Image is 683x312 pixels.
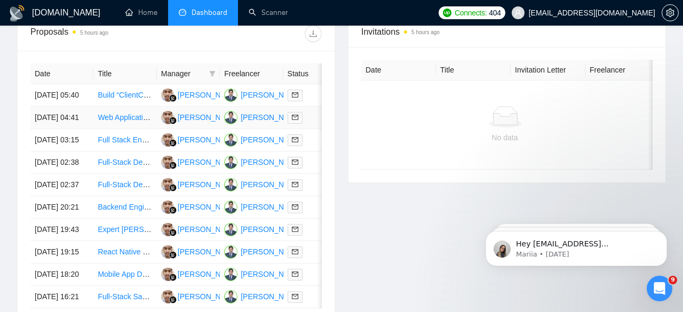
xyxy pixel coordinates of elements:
[241,268,366,280] div: [PERSON_NAME] [PERSON_NAME]
[98,180,346,189] a: Full-Stack Developer for Multi-Role Educational Learning Platform (Next.js)
[30,263,93,286] td: [DATE] 18:20
[161,202,239,211] a: AI[PERSON_NAME]
[178,246,239,258] div: [PERSON_NAME]
[30,241,93,263] td: [DATE] 19:15
[192,8,227,17] span: Dashboard
[98,113,257,122] a: Web Application Development from Excel Model
[662,9,679,17] a: setting
[30,219,93,241] td: [DATE] 19:43
[98,247,269,256] a: React Native Frontend Developer for a Chatbot App
[161,133,174,147] img: AI
[305,29,321,38] span: download
[224,225,366,233] a: MA[PERSON_NAME] [PERSON_NAME]
[370,132,640,143] div: No data
[30,129,93,151] td: [DATE] 03:15
[647,276,672,301] iframe: Intercom live chat
[224,290,237,303] img: MA
[169,206,177,214] img: gigradar-bm.png
[224,201,237,214] img: MA
[161,268,174,281] img: AI
[161,178,174,191] img: AI
[169,296,177,303] img: gigradar-bm.png
[224,180,366,188] a: MA[PERSON_NAME] [PERSON_NAME]
[178,111,239,123] div: [PERSON_NAME]
[93,174,156,196] td: Full-Stack Developer for Multi-Role Educational Learning Platform (Next.js)
[93,63,156,84] th: Title
[98,158,359,166] a: Full-Stack Developer for Custom Memorial Website (Next.js, Supabase, Stripe)
[93,241,156,263] td: React Native Frontend Developer for a Chatbot App
[161,113,239,121] a: AI[PERSON_NAME]
[98,225,344,234] a: Expert [PERSON_NAME] Animator for 2D Mascot (App Animation Project)
[161,269,239,278] a: AI[PERSON_NAME]
[9,5,26,22] img: logo
[288,68,331,79] span: Status
[224,89,237,102] img: MA
[30,174,93,196] td: [DATE] 02:37
[30,151,93,174] td: [DATE] 02:38
[30,107,93,129] td: [DATE] 04:41
[224,223,237,236] img: MA
[161,89,174,102] img: AI
[93,129,156,151] td: Full Stack Engineer (Next.js + Node, Python, Flask, PostgreSQL) for Fluid, Ongoing Work
[93,84,156,107] td: Build “ClientConnect” – A Next.js CRM Dashboard for Freelancers and Agencies
[161,90,239,99] a: AI[PERSON_NAME]
[46,31,184,188] span: Hey [EMAIL_ADDRESS][DOMAIN_NAME], Looks like your Upwork agency 3Brain Technolabs Private Limited...
[80,30,108,36] time: 5 hours ago
[178,291,239,302] div: [PERSON_NAME]
[161,68,205,79] span: Manager
[93,286,156,308] td: Full-Stack SaaS Developer Needed for LegalTech Docketing System (React + Node.js or Django)
[511,60,585,81] th: Invitation Letter
[361,60,436,81] th: Date
[178,179,239,190] div: [PERSON_NAME]
[241,89,366,101] div: [PERSON_NAME] [PERSON_NAME]
[292,271,298,277] span: mail
[157,63,220,84] th: Manager
[249,8,288,17] a: searchScanner
[161,201,174,214] img: AI
[161,247,239,255] a: AI[PERSON_NAME]
[98,270,269,278] a: Mobile App Development with REST API Integration
[241,179,366,190] div: [PERSON_NAME] [PERSON_NAME]
[169,274,177,281] img: gigradar-bm.png
[98,91,362,99] a: Build “ClientConnect” – A Next.js CRM Dashboard for Freelancers and Agencies
[98,135,394,144] a: Full Stack Engineer (Next.js + Node, Python, Flask, PostgreSQL) for Fluid, Ongoing Work
[241,201,366,213] div: [PERSON_NAME] [PERSON_NAME]
[489,7,501,19] span: 404
[224,245,237,259] img: MA
[224,156,237,169] img: MA
[669,276,677,284] span: 9
[224,135,366,143] a: MA[PERSON_NAME] [PERSON_NAME]
[125,8,157,17] a: homeHome
[178,89,239,101] div: [PERSON_NAME]
[292,204,298,210] span: mail
[292,293,298,300] span: mail
[470,209,683,283] iframe: Intercom notifications message
[93,151,156,174] td: Full-Stack Developer for Custom Memorial Website (Next.js, Supabase, Stripe)
[292,249,298,255] span: mail
[93,219,156,241] td: Expert Lottie Animator for 2D Mascot (App Animation Project)
[161,223,174,236] img: AI
[292,92,298,98] span: mail
[161,245,174,259] img: AI
[161,180,239,188] a: AI[PERSON_NAME]
[178,223,239,235] div: [PERSON_NAME]
[514,9,522,17] span: user
[30,63,93,84] th: Date
[455,7,487,19] span: Connects:
[46,41,184,51] p: Message from Mariia, sent 4w ago
[161,157,239,166] a: AI[PERSON_NAME]
[305,25,322,42] button: download
[93,196,156,219] td: Backend Engineer – Node.js + Supabase + Tap Payments + AI (MallOps AI MVP)
[292,114,298,121] span: mail
[161,111,174,124] img: AI
[161,156,174,169] img: AI
[224,269,366,278] a: MA[PERSON_NAME] [PERSON_NAME]
[241,111,366,123] div: [PERSON_NAME] [PERSON_NAME]
[662,4,679,21] button: setting
[443,9,451,17] img: upwork-logo.png
[98,292,419,301] a: Full-Stack SaaS Developer Needed for LegalTech Docketing System (React + Node.js or Django)
[436,60,511,81] th: Title
[224,202,366,211] a: MA[PERSON_NAME] [PERSON_NAME]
